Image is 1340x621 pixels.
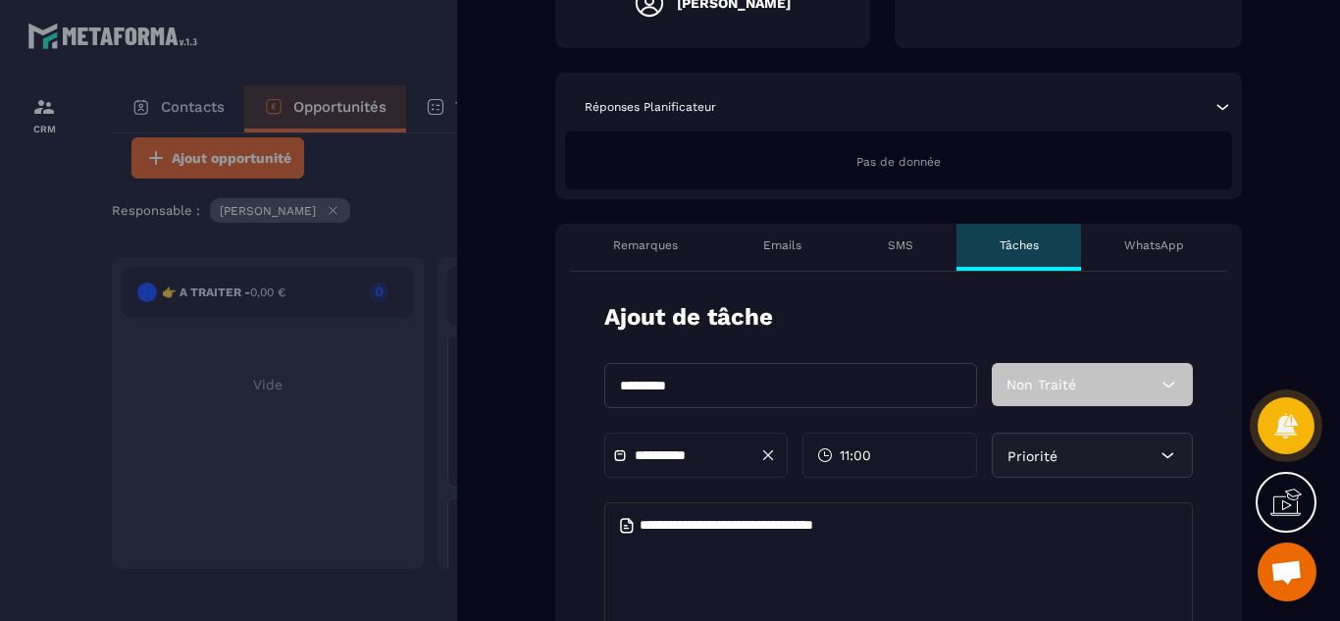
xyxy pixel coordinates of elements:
[1006,377,1076,392] span: Non Traité
[1000,237,1039,253] p: Tâches
[840,445,871,465] span: 11:00
[1124,237,1184,253] p: WhatsApp
[888,237,913,253] p: SMS
[856,155,941,169] span: Pas de donnée
[613,237,678,253] p: Remarques
[1007,448,1057,464] span: Priorité
[604,301,773,334] p: Ajout de tâche
[1258,543,1316,601] div: Ouvrir le chat
[763,237,801,253] p: Emails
